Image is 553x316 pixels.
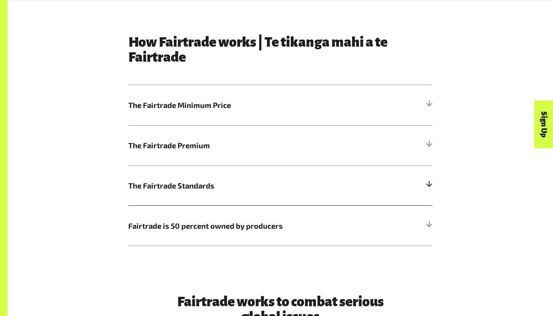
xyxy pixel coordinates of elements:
[128,180,356,191] span: The Fairtrade Standards
[128,35,432,65] h3: How Fairtrade works | Te tikanga mahi a te Fairtrade
[128,220,356,231] span: Fairtrade is 50 percent owned by producers
[128,140,356,151] span: The Fairtrade Premium
[128,99,356,111] span: The Fairtrade Minimum Price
